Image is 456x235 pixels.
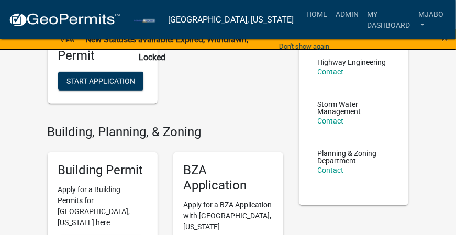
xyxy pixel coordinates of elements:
[184,163,273,193] h5: BZA Application
[318,59,386,66] p: Highway Engineering
[331,4,363,24] a: Admin
[129,17,160,23] img: Porter County, Indiana
[414,4,448,35] a: mjabo
[302,4,331,24] a: Home
[66,77,135,85] span: Start Application
[48,125,283,140] h4: Building, Planning, & Zoning
[318,100,390,115] p: Storm Water Management
[441,31,448,44] button: Close
[184,199,273,232] p: Apply for a BZA Application with [GEOGRAPHIC_DATA], [US_STATE]
[58,163,147,178] h5: Building Permit
[363,4,414,35] a: My Dashboard
[58,184,147,228] p: Apply for a Building Permits for [GEOGRAPHIC_DATA], [US_STATE] here
[318,150,390,164] p: Planning & Zoning Department
[318,117,344,125] a: Contact
[318,68,344,76] a: Contact
[275,38,333,55] button: Don't show again
[318,166,344,174] a: Contact
[168,11,294,29] a: [GEOGRAPHIC_DATA], [US_STATE]
[56,31,79,49] a: View
[58,72,143,91] button: Start Application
